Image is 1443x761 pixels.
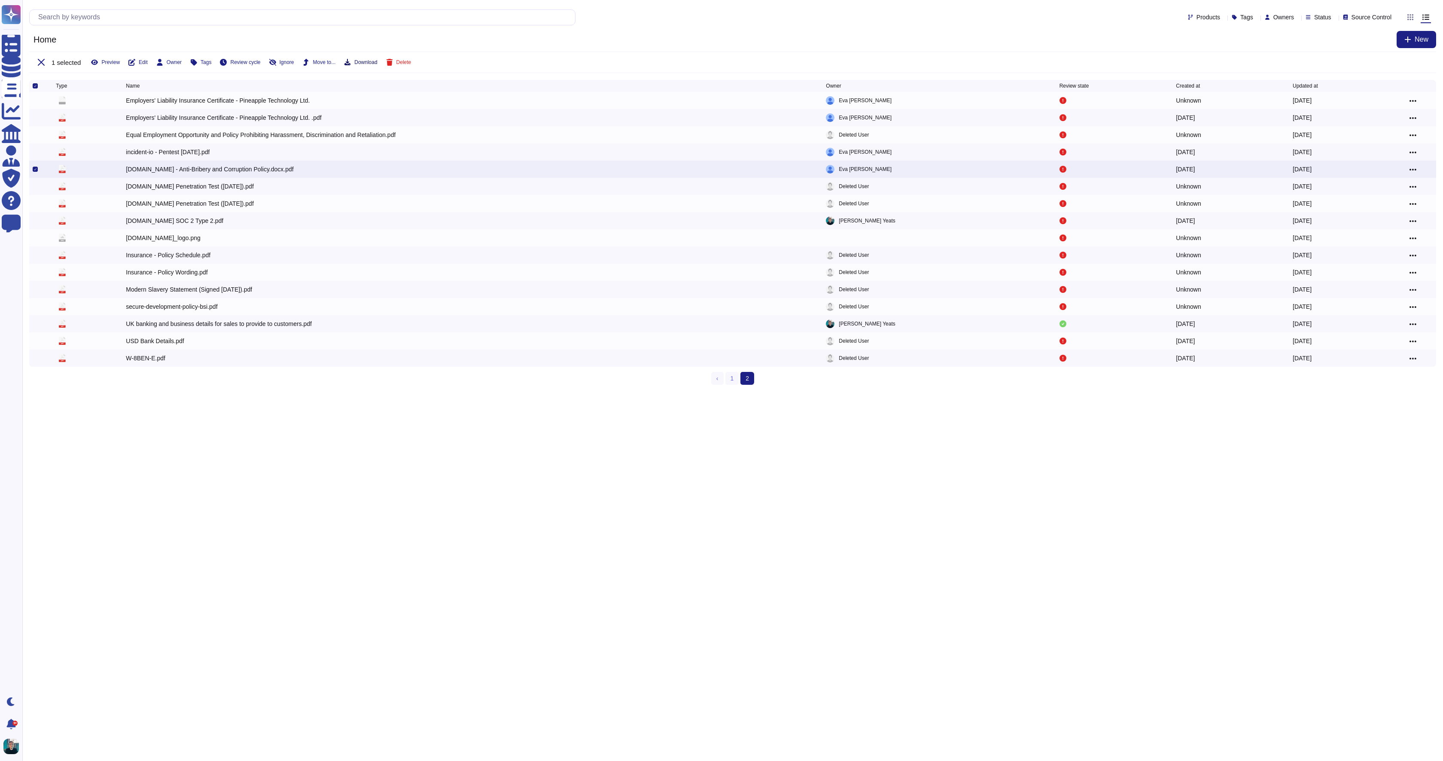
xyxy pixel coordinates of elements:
[839,96,892,105] span: Eva [PERSON_NAME]
[826,285,834,294] img: user
[139,60,148,65] span: Edit
[826,337,834,345] img: user
[3,739,19,754] img: user
[1176,285,1201,294] div: Unknown
[1176,216,1195,225] div: [DATE]
[126,320,312,328] div: UK banking and business details for sales to provide to customers.pdf
[126,96,310,105] div: Employers' Liability Insurance Certificate - Pineapple Technology Ltd.
[1293,216,1312,225] div: [DATE]
[740,372,754,385] span: 2
[126,83,140,88] span: Name
[126,337,184,345] div: USD Bank Details.pdf
[190,59,211,66] button: Tags
[1293,148,1312,156] div: [DATE]
[1293,302,1312,311] div: [DATE]
[1176,182,1201,191] div: Unknown
[826,302,834,311] img: user
[839,216,895,225] span: [PERSON_NAME] Yeats
[269,59,294,66] button: Ignore
[1176,354,1195,362] div: [DATE]
[128,59,148,66] button: Edit
[1176,83,1200,88] span: Created at
[1059,83,1089,88] span: Review state
[839,165,892,174] span: Eva [PERSON_NAME]
[716,375,718,382] span: ‹
[126,302,217,311] div: secure-development-policy-bsi.pdf
[1273,14,1294,20] span: Owners
[826,96,834,105] img: user
[12,721,18,726] div: 9+
[1176,337,1195,345] div: [DATE]
[826,148,834,156] img: user
[1415,36,1428,43] span: New
[1293,337,1312,345] div: [DATE]
[725,372,739,385] a: 1
[1293,251,1312,259] div: [DATE]
[1293,234,1312,242] div: [DATE]
[1293,354,1312,362] div: [DATE]
[126,148,210,156] div: incident-io - Pentest [DATE].pdf
[230,60,260,65] span: Review cycle
[156,59,182,66] button: Owner
[126,113,321,122] div: Employers' Liability Insurance Certificate - Pineapple Technology Ltd. .pdf
[313,60,336,65] span: Move to...
[126,234,201,242] div: [DOMAIN_NAME]_logo.png
[826,354,834,362] img: user
[1176,96,1201,105] div: Unknown
[826,83,841,88] span: Owner
[839,302,869,311] span: Deleted User
[839,251,869,259] span: Deleted User
[303,59,336,66] button: Move to...
[101,60,120,65] span: Preview
[1314,14,1331,20] span: Status
[826,182,834,191] img: user
[201,60,211,65] span: Tags
[826,113,834,122] img: user
[126,165,293,174] div: [DOMAIN_NAME] - Anti-Bribery and Corruption Policy.docx.pdf
[126,354,165,362] div: W-8BEN-E.pdf
[1176,268,1201,277] div: Unknown
[1176,302,1201,311] div: Unknown
[1293,182,1312,191] div: [DATE]
[1293,83,1318,88] span: Updated at
[826,320,834,328] img: user
[839,354,869,362] span: Deleted User
[1240,14,1253,20] span: Tags
[34,10,575,25] input: Search by keywords
[126,216,223,225] div: [DOMAIN_NAME] SOC 2 Type 2.pdf
[826,131,834,139] img: user
[344,59,377,66] button: Download
[52,59,81,66] span: 1 selected
[826,216,834,225] img: user
[396,60,411,65] span: Delete
[1176,165,1195,174] div: [DATE]
[1176,131,1201,139] div: Unknown
[280,60,294,65] span: Ignore
[126,285,252,294] div: Modern Slavery Statement (Signed [DATE]).pdf
[839,113,892,122] span: Eva [PERSON_NAME]
[839,182,869,191] span: Deleted User
[126,182,253,191] div: [DOMAIN_NAME] Penetration Test ([DATE]).pdf
[839,320,895,328] span: [PERSON_NAME] Yeats
[1293,96,1312,105] div: [DATE]
[1293,113,1312,122] div: [DATE]
[826,199,834,208] img: user
[29,33,61,46] span: Home
[126,251,210,259] div: Insurance - Policy Schedule.pdf
[1176,199,1201,208] div: Unknown
[1293,320,1312,328] div: [DATE]
[1293,285,1312,294] div: [DATE]
[839,131,869,139] span: Deleted User
[839,337,869,345] span: Deleted User
[1293,199,1312,208] div: [DATE]
[1176,234,1201,242] div: Unknown
[1176,320,1195,328] div: [DATE]
[839,199,869,208] span: Deleted User
[826,251,834,259] img: user
[126,131,396,139] div: Equal Employment Opportunity and Policy Prohibiting Harassment, Discrimination and Retaliation.pdf
[167,60,182,65] span: Owner
[1176,113,1195,122] div: [DATE]
[1293,165,1312,174] div: [DATE]
[126,199,253,208] div: [DOMAIN_NAME] Penetration Test ([DATE]).pdf
[1352,14,1391,20] span: Source Control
